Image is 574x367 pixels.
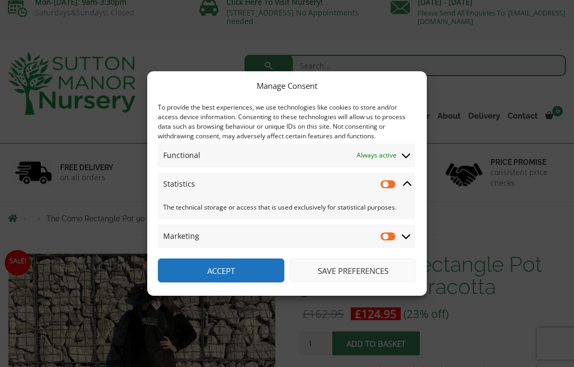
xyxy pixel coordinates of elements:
div: To provide the best experiences, we use technologies like cookies to store and/or access device i... [158,103,415,141]
span: Always active [357,149,396,162]
div: Manage Consent [257,79,317,92]
summary: Marketing [158,224,415,248]
summary: Statistics [158,172,415,196]
button: Save preferences [290,258,416,282]
span: Functional [163,149,200,162]
span: Statistics [163,178,195,190]
span: Marketing [163,230,199,243]
summary: Functional Always active [158,144,415,167]
span: The technical storage or access that is used exclusively for statistical purposes. [163,201,410,214]
button: Accept [158,258,284,282]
